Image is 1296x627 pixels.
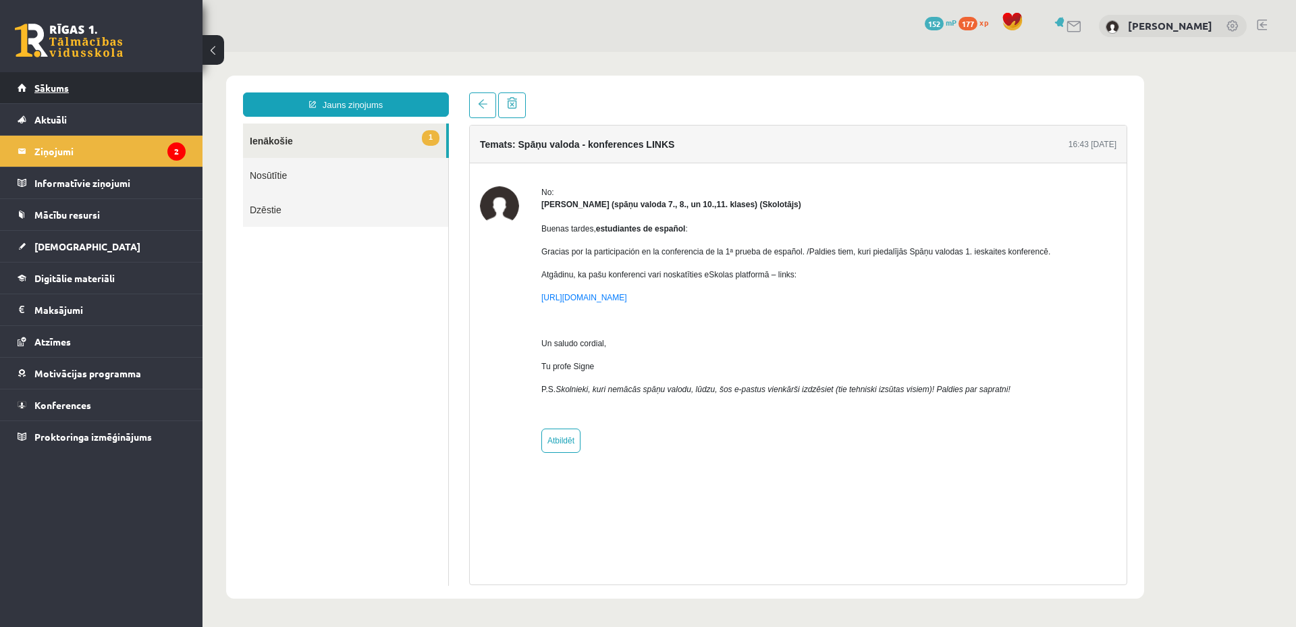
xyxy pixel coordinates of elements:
span: P.S. [339,333,808,342]
a: 177 xp [959,17,995,28]
a: Aktuāli [18,104,186,135]
strong: [PERSON_NAME] (spāņu valoda 7., 8., un 10.,11. klases) (Skolotājs) [339,148,599,157]
span: xp [979,17,988,28]
em: Skolnieki, kuri nemācās spāņu valodu, lūdzu, šos e-pastus vienkārši izdzēsiet (tie tehniski izsūt... [353,333,808,342]
img: Signe Sirmā (spāņu valoda 7., 8., un 10.,11. klases) [277,134,317,173]
span: Gracias por la participación en la conferencia de la 1ª prueba de español. / [339,195,607,205]
span: 177 [959,17,977,30]
a: Ziņojumi2 [18,136,186,167]
span: Atzīmes [34,335,71,348]
span: Proktoringa izmēģinājums [34,431,152,443]
a: Rīgas 1. Tālmācības vidusskola [15,24,123,57]
a: Mācību resursi [18,199,186,230]
legend: Informatīvie ziņojumi [34,167,186,198]
a: Proktoringa izmēģinājums [18,421,186,452]
a: Informatīvie ziņojumi [18,167,186,198]
div: 16:43 [DATE] [866,86,914,99]
legend: Maksājumi [34,294,186,325]
a: Nosūtītie [40,106,246,140]
span: Paldies tiem, kuri piedalījās Spāņu valodas 1. ieskaites konferencē. [607,195,848,205]
a: 152 mP [925,17,956,28]
h4: Temats: Spāņu valoda - konferences LINKS [277,87,472,98]
i: 2 [167,142,186,161]
span: 152 [925,17,944,30]
span: mP [946,17,956,28]
a: [URL][DOMAIN_NAME] [339,241,425,250]
span: Un saludo cordial, [339,287,404,296]
a: Motivācijas programma [18,358,186,389]
span: Digitālie materiāli [34,272,115,284]
span: Atgādinu, ka pašu konferenci vari noskatīties eSkolas platformā – links: [339,218,594,227]
span: Buenas tardes, : [339,172,485,182]
legend: Ziņojumi [34,136,186,167]
span: Mācību resursi [34,209,100,221]
a: [DEMOGRAPHIC_DATA] [18,231,186,262]
span: Konferences [34,399,91,411]
span: Motivācijas programma [34,367,141,379]
span: Aktuāli [34,113,67,126]
a: Dzēstie [40,140,246,175]
span: 1 [219,78,237,94]
a: Atbildēt [339,377,378,401]
a: Konferences [18,389,186,420]
a: Digitālie materiāli [18,263,186,294]
span: Sākums [34,82,69,94]
strong: estudiantes de español [394,172,483,182]
a: 1Ienākošie [40,72,244,106]
a: Sākums [18,72,186,103]
a: Maksājumi [18,294,186,325]
span: Tu profe Signe [339,310,391,319]
a: [PERSON_NAME] [1128,19,1212,32]
span: [DEMOGRAPHIC_DATA] [34,240,140,252]
a: Jauns ziņojums [40,40,246,65]
img: Viktorija Romulāne [1106,20,1119,34]
a: Atzīmes [18,326,186,357]
div: No: [339,134,848,146]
